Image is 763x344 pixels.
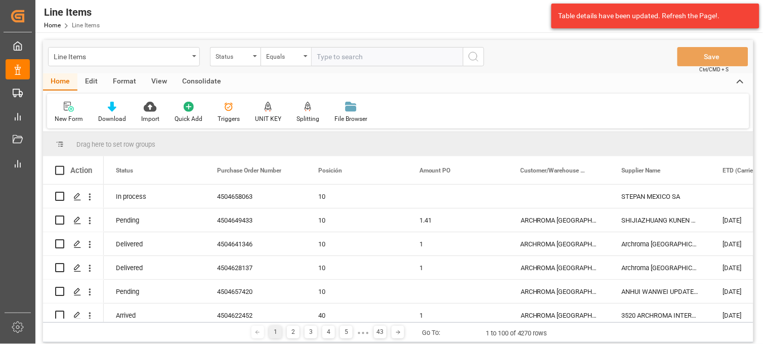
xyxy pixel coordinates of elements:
div: 1 [407,256,508,279]
span: Supplier Name [622,167,661,174]
span: Purchase Order Number [217,167,281,174]
span: Ctrl/CMD + S [700,66,729,73]
a: Home [44,22,61,29]
div: Press SPACE to select this row. [43,208,104,232]
div: Line Items [54,50,189,62]
div: Press SPACE to select this row. [43,232,104,256]
div: Home [43,73,77,91]
div: 4504628137 [205,256,306,279]
div: Press SPACE to select this row. [43,185,104,208]
div: 1 [407,232,508,255]
div: 4 [322,326,335,338]
div: 2 [287,326,300,338]
div: 43 [374,326,387,338]
div: 3520 ARCHROMA INTERNATIONAL ([GEOGRAPHIC_DATA]) [610,304,711,327]
div: Format [105,73,144,91]
div: In process [104,185,205,208]
div: Consolidate [175,73,229,91]
span: Amount PO [419,167,451,174]
div: Pending [104,208,205,232]
div: 10 [318,280,395,304]
div: 4504622452 [205,304,306,327]
div: 10 [318,185,395,208]
div: Press SPACE to select this row. [43,304,104,327]
div: ARCHROMA [GEOGRAPHIC_DATA] S DE RL DE CV ([GEOGRAPHIC_DATA][PERSON_NAME]) [508,280,610,303]
div: Splitting [296,114,319,123]
div: 10 [318,256,395,280]
div: SHIJIAZHUANG KUNEN TRADING [610,208,711,232]
div: 4504641346 [205,232,306,255]
div: New Form [55,114,83,123]
div: 4504649433 [205,208,306,232]
div: 4504657420 [205,280,306,303]
span: Drag here to set row groups [76,141,155,148]
div: Download [98,114,126,123]
div: 10 [318,209,395,232]
div: 10 [318,233,395,256]
button: open menu [261,47,311,66]
div: Delivered [104,256,205,279]
div: Triggers [218,114,240,123]
div: 40 [318,304,395,327]
div: ARCHROMA [GEOGRAPHIC_DATA] S.A.S [508,256,610,279]
span: Posición [318,167,342,174]
button: Save [677,47,748,66]
div: ANHUI WANWEI UPDATED HIGH-TECH [610,280,711,303]
div: File Browser [334,114,367,123]
div: Status [216,50,250,61]
div: ARCHROMA [GEOGRAPHIC_DATA] S.A [508,208,610,232]
div: 1 [269,326,282,338]
div: Pending [104,280,205,303]
div: Line Items [44,5,100,20]
div: Press SPACE to select this row. [43,256,104,280]
div: 3 [305,326,317,338]
div: UNIT KEY [255,114,281,123]
div: Press SPACE to select this row. [43,280,104,304]
div: Arrived [104,304,205,327]
div: View [144,73,175,91]
div: Archroma [GEOGRAPHIC_DATA] S. de [PERSON_NAME] de C.V. [610,256,711,279]
div: Equals [266,50,301,61]
div: Quick Add [175,114,202,123]
div: Import [141,114,159,123]
div: Edit [77,73,105,91]
button: open menu [48,47,200,66]
span: Status [116,167,133,174]
button: search button [463,47,484,66]
div: ARCHROMA [GEOGRAPHIC_DATA] S.A [508,304,610,327]
div: ARCHROMA [GEOGRAPHIC_DATA] S.A.S [508,232,610,255]
span: Customer/Warehouse Name [521,167,588,174]
div: 4504658063 [205,185,306,208]
div: Table details have been updated. Refresh the Page!. [559,11,745,21]
div: ● ● ● [358,329,369,336]
div: Go To: [422,328,440,338]
div: Action [70,166,92,175]
div: Archroma [GEOGRAPHIC_DATA] S. de [PERSON_NAME] de C.V. [610,232,711,255]
div: 1 [407,304,508,327]
div: Delivered [104,232,205,255]
button: open menu [210,47,261,66]
input: Type to search [311,47,463,66]
div: 5 [340,326,353,338]
div: STEPAN MEXICO SA [610,185,711,208]
span: ETD (Carrier) [723,167,757,174]
div: 1 to 100 of 4270 rows [486,328,547,338]
div: 1.41 [407,208,508,232]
